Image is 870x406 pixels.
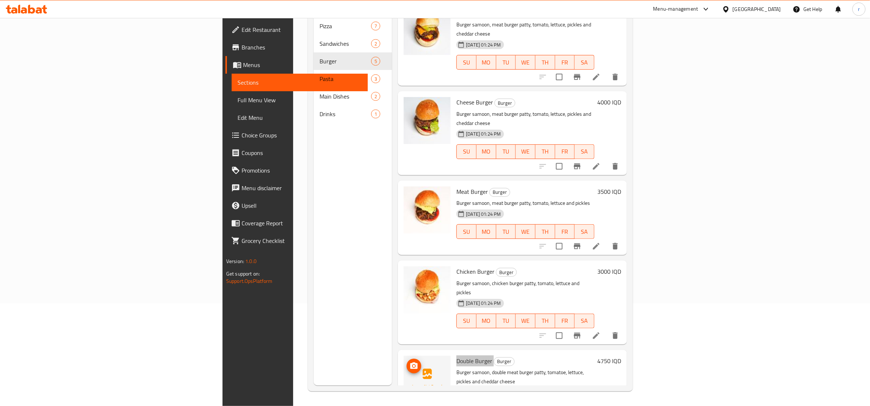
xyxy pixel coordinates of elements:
[456,224,477,239] button: SU
[535,55,555,70] button: TH
[456,55,477,70] button: SU
[456,110,594,128] p: Burger samoon, meat burger patty, tomato, lettuce, pickles and cheddar cheese
[242,184,362,192] span: Menu disclaimer
[477,314,496,328] button: MO
[496,268,517,277] div: Burger
[225,232,368,250] a: Grocery Checklist
[479,57,493,68] span: MO
[538,57,552,68] span: TH
[499,57,513,68] span: TU
[494,357,515,366] div: Burger
[371,111,380,118] span: 1
[575,144,594,159] button: SA
[555,314,575,328] button: FR
[606,158,624,175] button: delete
[495,99,515,107] span: Burger
[238,78,362,87] span: Sections
[463,211,504,218] span: [DATE] 01:24 PM
[606,237,624,255] button: delete
[242,148,362,157] span: Coupons
[575,224,594,239] button: SA
[490,188,510,196] span: Burger
[496,224,516,239] button: TU
[456,314,477,328] button: SU
[552,159,567,174] span: Select to update
[733,5,781,13] div: [GEOGRAPHIC_DATA]
[242,201,362,210] span: Upsell
[243,60,362,69] span: Menus
[456,20,594,38] p: Burger samoon, meat burger patty, tomato, lettuce, pickles and cheddar cheese
[245,256,257,266] span: 1.0.0
[226,276,273,286] a: Support.OpsPlatform
[314,88,392,105] div: Main Dishes2
[578,315,591,326] span: SA
[496,268,516,277] span: Burger
[456,355,492,366] span: Double Burger
[477,144,496,159] button: MO
[592,73,601,81] a: Edit menu item
[555,144,575,159] button: FR
[535,314,555,328] button: TH
[552,69,567,85] span: Select to update
[456,186,488,197] span: Meat Burger
[463,300,504,307] span: [DATE] 01:24 PM
[592,242,601,251] a: Edit menu item
[592,331,601,340] a: Edit menu item
[456,279,594,297] p: Burger samoon, chicken burger patty, tomato, lettuce and pickles
[225,162,368,179] a: Promotions
[232,91,368,109] a: Full Menu View
[597,187,621,197] h6: 3500 IQD
[238,96,362,104] span: Full Menu View
[558,57,572,68] span: FR
[519,57,533,68] span: WE
[578,57,591,68] span: SA
[371,74,380,83] div: items
[489,188,510,197] div: Burger
[519,315,533,326] span: WE
[606,68,624,86] button: delete
[516,55,535,70] button: WE
[463,41,504,48] span: [DATE] 01:24 PM
[225,56,368,74] a: Menus
[477,55,496,70] button: MO
[404,8,451,55] img: Double Burger With Cheese
[404,356,451,403] img: Double Burger
[225,144,368,162] a: Coupons
[499,315,513,326] span: TU
[314,70,392,88] div: Pasta3
[858,5,860,13] span: r
[404,266,451,313] img: Chicken Burger
[494,357,514,366] span: Burger
[456,97,493,108] span: Cheese Burger
[404,97,451,144] img: Cheese Burger
[456,266,494,277] span: Chicken Burger
[404,187,451,233] img: Meat Burger
[479,315,493,326] span: MO
[242,25,362,34] span: Edit Restaurant
[568,237,586,255] button: Branch-specific-item
[371,39,380,48] div: items
[558,315,572,326] span: FR
[238,113,362,122] span: Edit Menu
[456,144,477,159] button: SU
[320,22,371,30] div: Pizza
[320,110,371,118] span: Drinks
[314,105,392,123] div: Drinks1
[314,17,392,35] div: Pizza7
[519,146,533,157] span: WE
[226,269,260,278] span: Get support on:
[496,314,516,328] button: TU
[519,226,533,237] span: WE
[516,224,535,239] button: WE
[225,214,368,232] a: Coverage Report
[460,57,474,68] span: SU
[535,144,555,159] button: TH
[568,327,586,344] button: Branch-specific-item
[568,158,586,175] button: Branch-specific-item
[555,55,575,70] button: FR
[314,52,392,70] div: Burger5
[460,315,474,326] span: SU
[371,110,380,118] div: items
[371,40,380,47] span: 2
